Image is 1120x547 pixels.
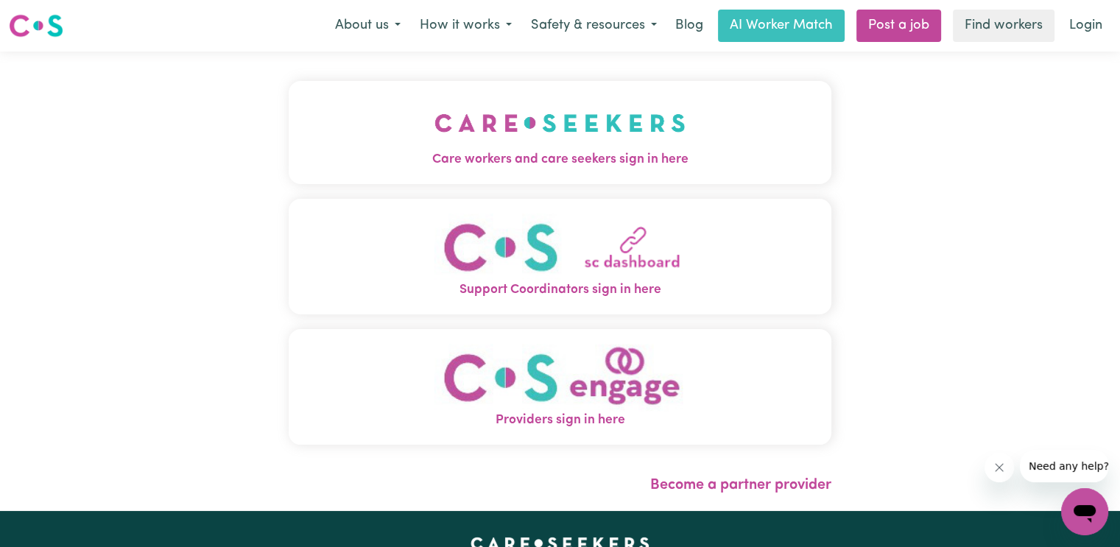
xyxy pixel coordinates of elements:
button: Providers sign in here [289,329,831,445]
iframe: Close message [985,453,1014,482]
iframe: Message from company [1020,450,1108,482]
a: Become a partner provider [650,478,831,493]
a: Find workers [953,10,1054,42]
iframe: Button to launch messaging window [1061,488,1108,535]
span: Need any help? [9,10,89,22]
span: Support Coordinators sign in here [289,280,831,300]
span: Providers sign in here [289,411,831,430]
a: Blog [666,10,712,42]
a: AI Worker Match [718,10,845,42]
button: Safety & resources [521,10,666,41]
span: Care workers and care seekers sign in here [289,150,831,169]
button: Care workers and care seekers sign in here [289,81,831,184]
button: About us [325,10,410,41]
a: Careseekers logo [9,9,63,43]
button: How it works [410,10,521,41]
a: Login [1060,10,1111,42]
button: Support Coordinators sign in here [289,199,831,314]
a: Post a job [856,10,941,42]
img: Careseekers logo [9,13,63,39]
